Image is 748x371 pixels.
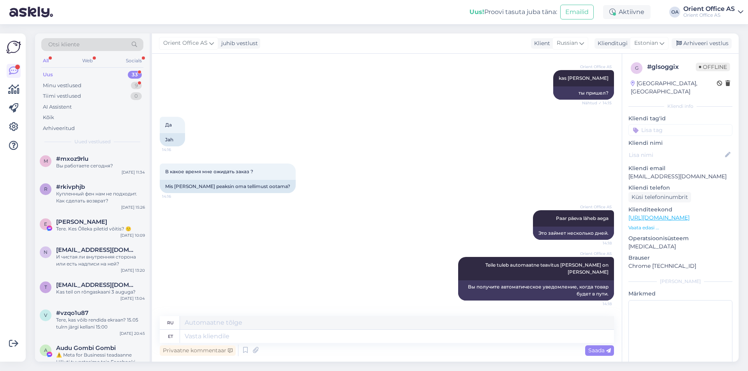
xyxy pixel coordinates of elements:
[120,232,145,238] div: [DATE] 10:09
[56,352,145,366] div: ⚠️ Meta for Businessi teadaanne Hiljuti tuvastasime teie Facebooki kontol ebatavalisi tegevusi. [...
[683,6,735,12] div: Orient Office AS
[628,214,690,221] a: [URL][DOMAIN_NAME]
[43,114,54,121] div: Kõik
[628,184,732,192] p: Kliendi telefon
[165,169,253,174] span: В какое время мне ожидать заказ ?
[56,288,145,295] div: Kas teil on rõngaskaani 3 auguga?
[56,218,107,225] span: Eva-Maria Virnas
[580,204,612,210] span: Orient Office AS
[628,224,732,231] p: Vaata edasi ...
[628,192,691,202] div: Küsi telefoninumbrit
[556,215,609,221] span: Paar päeva läheb aega
[44,347,48,353] span: A
[121,267,145,273] div: [DATE] 13:20
[582,240,612,246] span: 14:18
[43,92,81,100] div: Tiimi vestlused
[628,164,732,172] p: Kliendi email
[469,8,484,16] b: Uus!
[458,280,614,301] div: Вы получите автоматическое уведомление, когда товар будет в пути.
[628,243,732,251] p: [MEDICAL_DATA]
[165,122,172,128] span: Да
[628,254,732,262] p: Brauser
[6,40,21,55] img: Askly Logo
[56,155,88,162] span: #mxoz9rlu
[629,151,723,159] input: Lisa nimi
[628,206,732,214] p: Klienditeekond
[56,253,145,267] div: И чистая ли внутренняя сторона или есть надписи на ней?
[634,39,658,47] span: Estonian
[56,183,85,190] span: #rkivphjb
[628,262,732,270] p: Chrome [TECHNICAL_ID]
[43,82,81,90] div: Minu vestlused
[628,290,732,298] p: Märkmed
[41,56,50,66] div: All
[44,221,47,227] span: E
[603,5,651,19] div: Aktiivne
[44,186,48,192] span: r
[56,246,137,253] span: natalyamam3@gmail.com
[44,249,48,255] span: n
[74,138,111,145] span: Uued vestlused
[595,39,628,47] div: Klienditugi
[44,158,48,164] span: m
[469,7,557,17] div: Proovi tasuta juba täna:
[582,301,612,307] span: 14:18
[128,71,142,79] div: 33
[43,125,75,132] div: Arhiveeritud
[44,284,47,290] span: t
[683,6,743,18] a: Orient Office ASOrient Office AS
[696,63,730,71] span: Offline
[647,62,696,72] div: # glsoggix
[560,5,594,19] button: Emailid
[553,86,614,100] div: ты пришел?
[56,316,145,331] div: Tere, kas võib rendida ekraan? 15.05 tulrn järgi kellani 15:00
[43,103,72,111] div: AI Assistent
[683,12,735,18] div: Orient Office AS
[122,169,145,175] div: [DATE] 11:34
[131,92,142,100] div: 0
[559,75,609,81] span: kas [PERSON_NAME]
[131,82,142,90] div: 9
[43,71,53,79] div: Uus
[580,64,612,70] span: Orient Office AS
[628,234,732,243] p: Operatsioonisüsteem
[628,172,732,181] p: [EMAIL_ADDRESS][DOMAIN_NAME]
[120,331,145,336] div: [DATE] 20:45
[168,330,173,343] div: et
[163,39,208,47] span: Orient Office AS
[48,40,79,49] span: Otsi kliente
[557,39,578,47] span: Russian
[160,180,296,193] div: Mis [PERSON_NAME] peaksin oma tellimust ootama?
[672,38,732,49] div: Arhiveeri vestlus
[44,312,47,318] span: v
[533,227,614,240] div: Это займет несколько дней.
[485,262,610,275] span: Teile tuleb automaatne teavitus [PERSON_NAME] on [PERSON_NAME]
[162,147,191,153] span: 14:16
[531,39,550,47] div: Klient
[588,347,611,354] span: Saada
[582,100,612,106] span: Nähtud ✓ 14:15
[120,295,145,301] div: [DATE] 13:04
[628,103,732,110] div: Kliendi info
[56,345,116,352] span: Audu Gombi Gombi
[162,193,191,199] span: 14:16
[631,79,717,96] div: [GEOGRAPHIC_DATA], [GEOGRAPHIC_DATA]
[56,190,145,204] div: Купленный фен нам не подходит. Как сделать возврат?
[580,251,612,257] span: Orient Office AS
[56,281,137,288] span: timakova.katrin@gmail.com
[56,162,145,169] div: Вы работаете сегодня?
[81,56,94,66] div: Web
[160,133,185,146] div: Jah
[218,39,258,47] div: juhib vestlust
[56,225,145,232] div: Tere. Kes Õlleka piletid võitis? 🙂
[160,345,236,356] div: Privaatne kommentaar
[635,65,639,71] span: g
[121,204,145,210] div: [DATE] 15:26
[56,309,88,316] span: #vzqo1u87
[167,316,174,329] div: ru
[628,139,732,147] p: Kliendi nimi
[669,7,680,18] div: OA
[628,124,732,136] input: Lisa tag
[124,56,143,66] div: Socials
[628,278,732,285] div: [PERSON_NAME]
